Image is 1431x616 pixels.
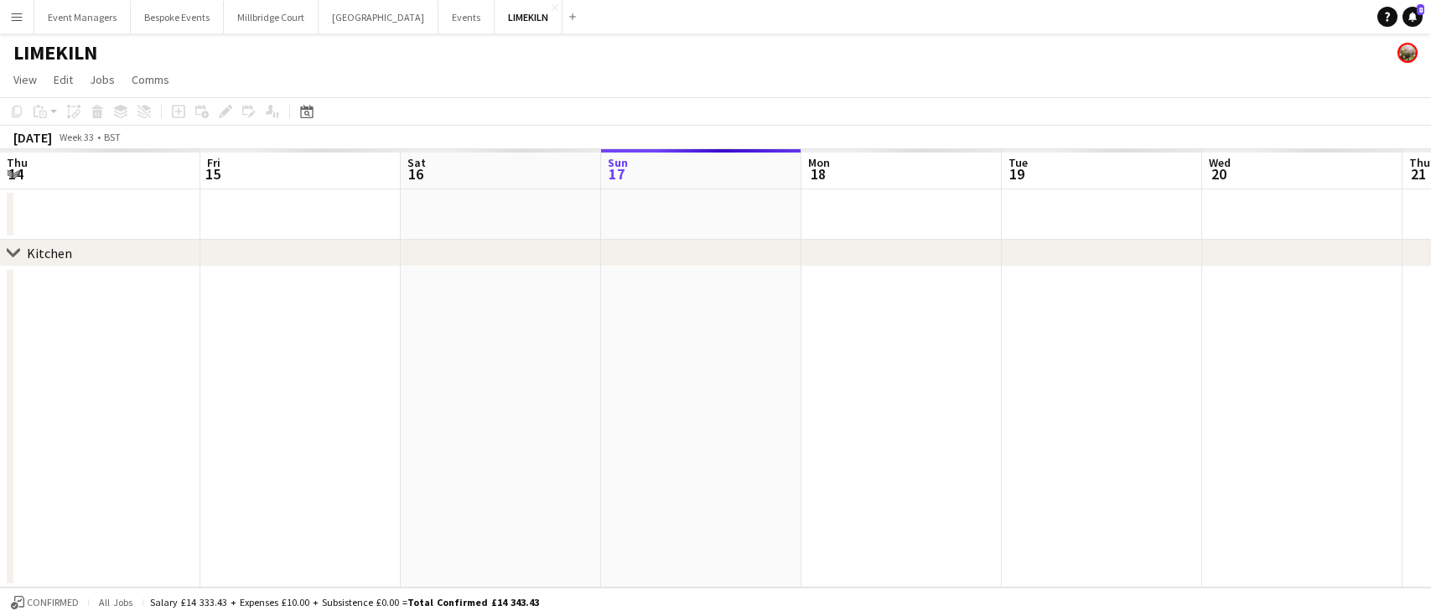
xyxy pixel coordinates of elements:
[13,72,37,87] span: View
[90,72,115,87] span: Jobs
[132,72,169,87] span: Comms
[205,164,220,184] span: 15
[27,245,72,261] div: Kitchen
[495,1,563,34] button: LIMEKILN
[125,69,176,91] a: Comms
[13,40,97,65] h1: LIMEKILN
[407,596,539,608] span: Total Confirmed £14 343.43
[83,69,122,91] a: Jobs
[438,1,495,34] button: Events
[1006,164,1028,184] span: 19
[224,1,319,34] button: Millbridge Court
[1206,164,1231,184] span: 20
[1008,155,1028,170] span: Tue
[47,69,80,91] a: Edit
[8,593,81,612] button: Confirmed
[1407,164,1430,184] span: 21
[207,155,220,170] span: Fri
[27,597,79,608] span: Confirmed
[1209,155,1231,170] span: Wed
[7,69,44,91] a: View
[150,596,539,608] div: Salary £14 333.43 + Expenses £10.00 + Subsistence £0.00 =
[4,164,28,184] span: 14
[1402,7,1423,27] a: 8
[131,1,224,34] button: Bespoke Events
[806,164,830,184] span: 18
[608,155,628,170] span: Sun
[1397,43,1418,63] app-user-avatar: Staffing Manager
[405,164,426,184] span: 16
[1417,4,1424,15] span: 8
[13,129,52,146] div: [DATE]
[104,131,121,143] div: BST
[7,155,28,170] span: Thu
[34,1,131,34] button: Event Managers
[1409,155,1430,170] span: Thu
[407,155,426,170] span: Sat
[808,155,830,170] span: Mon
[319,1,438,34] button: [GEOGRAPHIC_DATA]
[605,164,628,184] span: 17
[55,131,97,143] span: Week 33
[54,72,73,87] span: Edit
[96,596,136,608] span: All jobs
